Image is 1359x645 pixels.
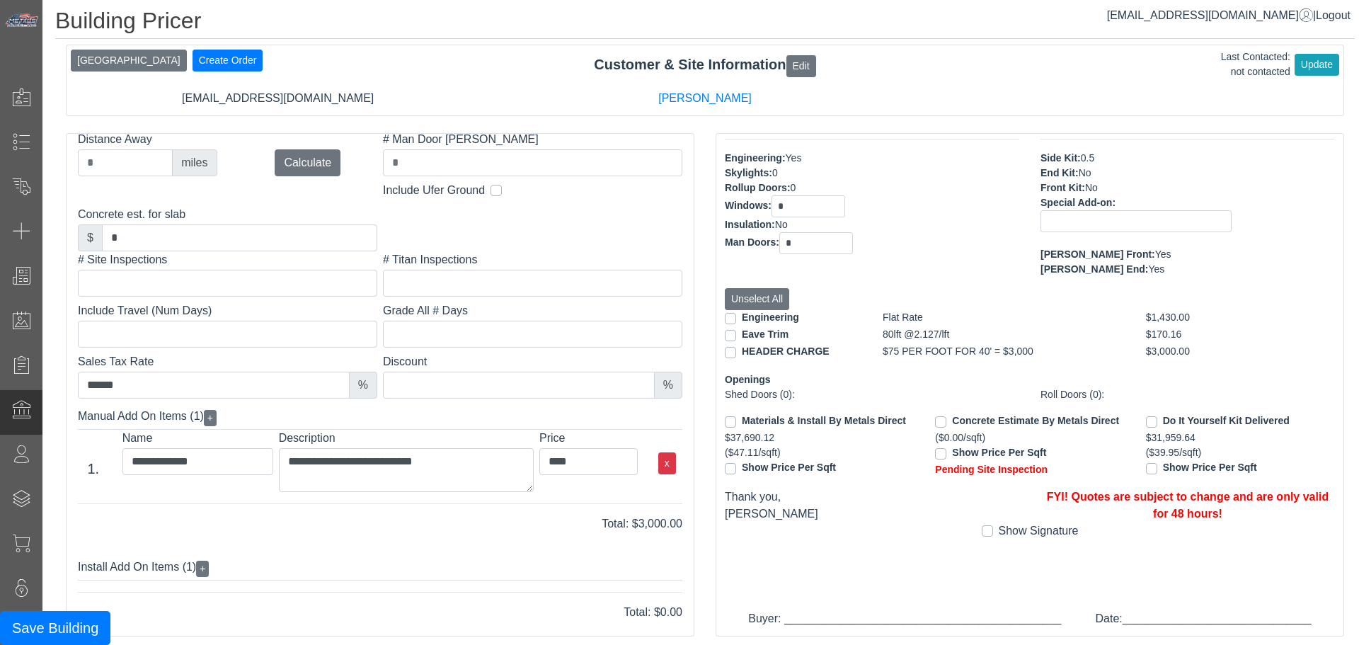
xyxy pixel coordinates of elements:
div: $31,959.64 [1146,430,1335,445]
button: [GEOGRAPHIC_DATA] [71,50,187,72]
div: Thank you, [PERSON_NAME] [725,489,1019,523]
button: Create Order [193,50,263,72]
div: $1,430.00 [1135,310,1293,327]
div: ($0.00/sqft) [935,430,1124,445]
span: Yes [1148,263,1164,275]
span: Windows: [725,200,772,211]
span: 0 [791,182,796,193]
button: Unselect All [725,288,789,310]
label: Sales Tax Rate [78,353,377,370]
span: Rollup Doors: [725,182,791,193]
div: Do It Yourself Kit Delivered [1146,413,1335,430]
div: Total: $3,000.00 [67,515,693,532]
div: $3,000.00 [1135,344,1293,361]
div: Total: $0.00 [67,604,693,621]
label: Grade All # Days [383,302,682,319]
div: Flat Rate [872,310,1135,327]
span: Skylights: [725,167,772,178]
div: [EMAIL_ADDRESS][DOMAIN_NAME] [64,90,491,107]
span: No [775,219,788,230]
div: miles [172,149,217,176]
div: $170.16 [1135,327,1293,344]
label: # Titan Inspections [383,251,682,268]
div: HEADER CHARGE [714,344,872,361]
div: Materials & Install By Metals Direct [725,413,914,430]
span: Special Add-on: [1040,197,1116,208]
div: Manual Add On Items (1) [78,404,682,430]
label: Price [539,430,638,447]
div: 80lft @2.127/lft [872,327,1135,344]
img: Metals Direct Inc Logo [4,13,40,28]
span: Insulation: [725,219,775,230]
label: Discount [383,353,682,370]
div: Install Add On Items (1) [78,555,682,581]
div: ($39.95/sqft) [1146,445,1335,460]
label: Show Signature [999,523,1079,540]
label: Distance Away [78,131,217,148]
button: + [204,410,217,426]
div: $75 PER FOOT FOR 40' = $3,000 [872,344,1135,361]
div: Eave Trim [714,327,872,344]
span: End Kit: [1040,167,1079,178]
label: # Site Inspections [78,251,377,268]
label: Include Travel (Num Days) [78,302,377,319]
a: [PERSON_NAME] [658,92,752,104]
div: Show Price Per Sqft [725,460,914,477]
label: # Man Door [PERSON_NAME] [383,131,682,148]
span: Yes [786,152,802,164]
span: [PERSON_NAME] End: [1040,263,1148,275]
div: Show Price Per Sqft [935,445,1124,462]
label: Concrete est. for slab [78,206,377,223]
label: Include Ufer Ground [383,182,485,199]
div: Customer & Site Information [67,54,1343,76]
div: Shed Doors (0): [725,387,1019,402]
div: ($47.11/sqft) [725,445,914,477]
div: $37,690.12 [725,430,914,445]
label: Name [122,430,273,447]
div: Show Price Per Sqft [1146,460,1335,477]
button: Update [1295,54,1339,76]
span: 0.5 [1081,152,1094,164]
div: Pending Site Inspection [935,462,1124,477]
h1: Building Pricer [55,7,1355,39]
span: Side Kit: [1040,152,1081,164]
label: Description [279,430,534,447]
a: [EMAIL_ADDRESS][DOMAIN_NAME] [1107,9,1313,21]
span: Yes [1155,249,1171,260]
div: | [1107,7,1351,24]
div: FYI! Quotes are subject to change and are only valid for 48 hours! [1040,489,1335,523]
span: Man Doors: [725,236,779,248]
div: % [654,372,682,399]
div: Engineering [714,310,872,327]
span: [PERSON_NAME] Front: [1040,249,1155,260]
div: Openings [725,372,1335,387]
button: x [658,452,676,474]
div: % [349,372,377,399]
span: Buyer: ____________________________________________ [748,612,1061,624]
span: Date:______________________________ [1096,612,1312,624]
span: No [1079,167,1091,178]
button: Edit [786,55,816,77]
span: No [1085,182,1098,193]
span: Engineering: [725,152,786,164]
span: Logout [1316,9,1351,21]
button: + [196,561,209,577]
span: Front Kit: [1040,182,1085,193]
div: Roll Doors (0): [1040,387,1335,402]
button: Calculate [275,149,340,176]
div: Last Contacted: not contacted [1221,50,1290,79]
span: 0 [772,167,778,178]
div: Concrete Estimate By Metals Direct [935,413,1124,430]
div: $ [78,224,103,251]
div: 1. [70,458,117,479]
